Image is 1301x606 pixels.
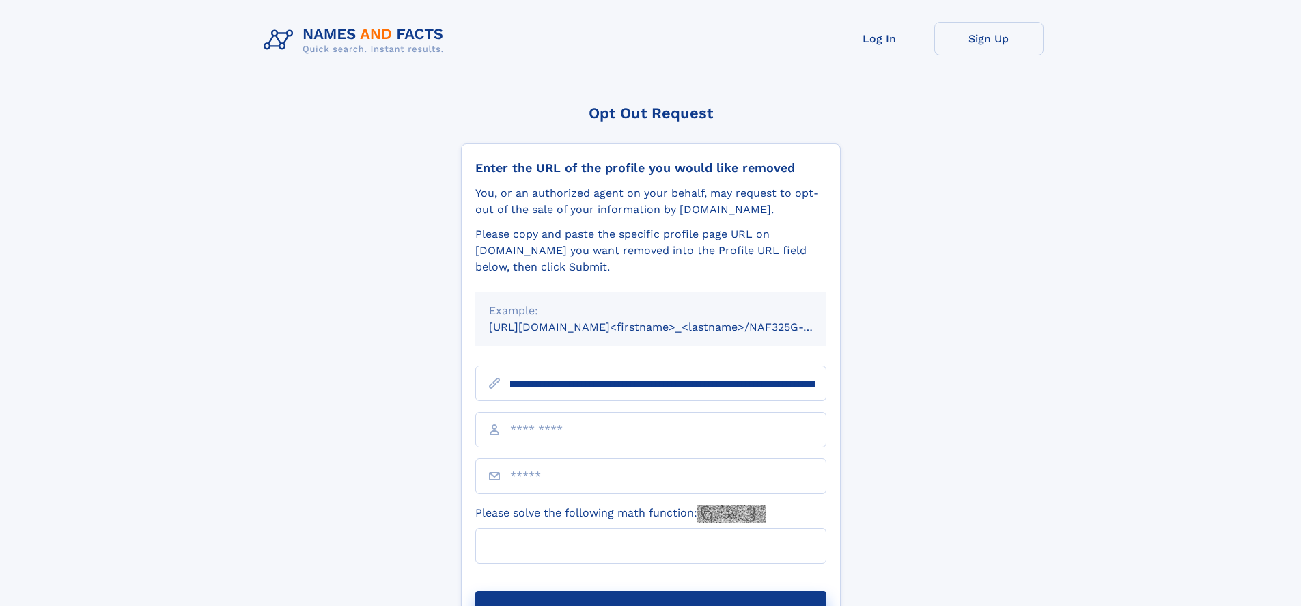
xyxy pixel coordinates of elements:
[475,161,826,176] div: Enter the URL of the profile you would like removed
[258,22,455,59] img: Logo Names and Facts
[825,22,934,55] a: Log In
[475,505,766,523] label: Please solve the following math function:
[489,320,852,333] small: [URL][DOMAIN_NAME]<firstname>_<lastname>/NAF325G-xxxxxxxx
[475,226,826,275] div: Please copy and paste the specific profile page URL on [DOMAIN_NAME] you want removed into the Pr...
[461,105,841,122] div: Opt Out Request
[489,303,813,319] div: Example:
[475,185,826,218] div: You, or an authorized agent on your behalf, may request to opt-out of the sale of your informatio...
[934,22,1044,55] a: Sign Up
